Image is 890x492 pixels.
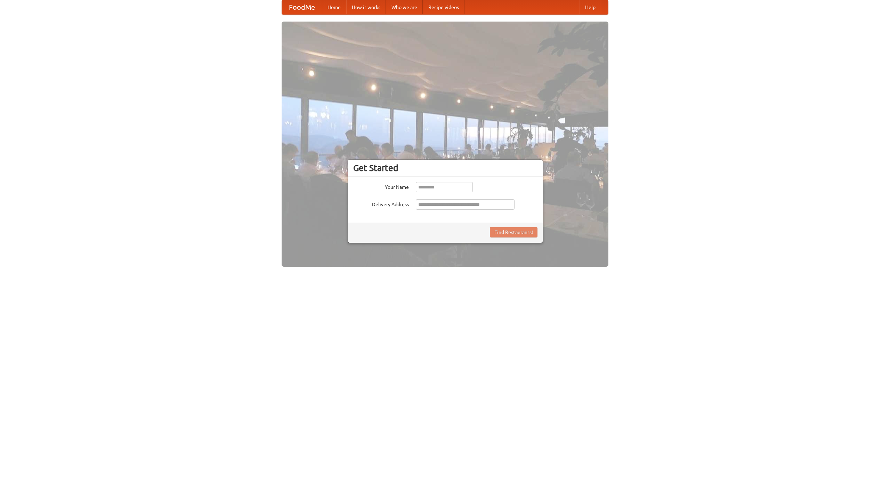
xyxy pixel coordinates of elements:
a: Help [580,0,601,14]
a: FoodMe [282,0,322,14]
a: How it works [346,0,386,14]
a: Recipe videos [423,0,464,14]
label: Your Name [353,182,409,191]
h3: Get Started [353,163,537,173]
label: Delivery Address [353,199,409,208]
a: Who we are [386,0,423,14]
a: Home [322,0,346,14]
button: Find Restaurants! [490,227,537,237]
